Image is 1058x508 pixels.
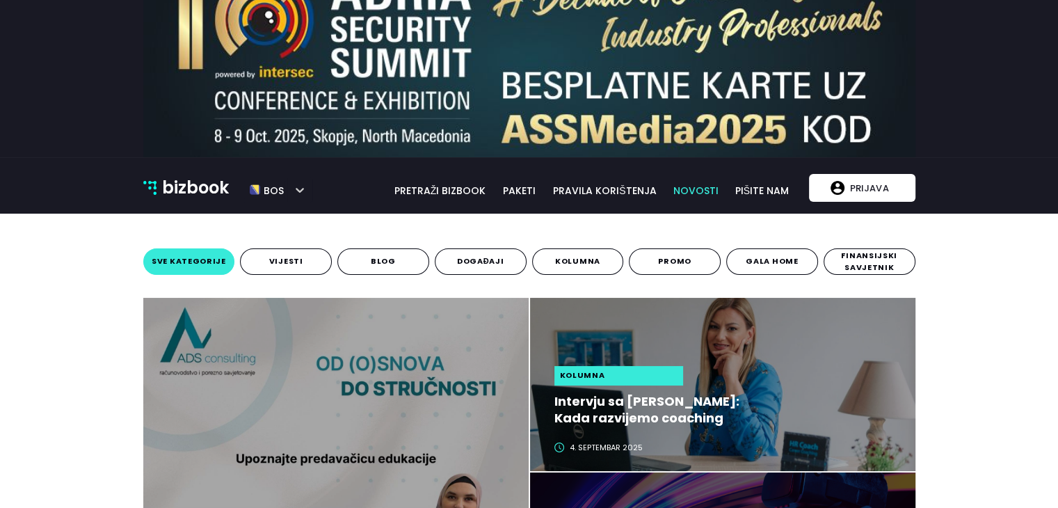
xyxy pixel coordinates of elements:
button: sve kategorije [143,248,235,275]
button: događaji [435,248,527,275]
a: pišite nam [727,183,797,198]
span: sve kategorije [152,255,226,267]
img: bos [250,179,260,202]
span: kolumna [560,370,605,381]
p: bizbook [162,175,229,201]
p: Prijava [844,175,893,201]
a: pravila korištenja [544,183,665,198]
span: blog [371,255,396,267]
h2: Intervju sa [PERSON_NAME]: Kada razvijemo coaching kulturu, zaposlenici preuzimaju odgovornost i ... [554,393,762,427]
a: novosti [666,183,727,198]
a: bizbook [143,175,230,201]
img: bizbook [143,181,157,195]
h5: bos [260,179,284,197]
button: vijesti [240,248,332,275]
button: gala home [726,248,818,275]
span: finansijski savjetnik [828,250,911,274]
span: gala home [746,255,798,267]
a: pretraži bizbook [385,183,495,198]
button: kolumna [532,248,624,275]
img: account logo [831,181,844,195]
button: promo [629,248,721,275]
button: blog [337,248,429,275]
span: događaji [457,255,504,267]
a: Intervju sa [PERSON_NAME]: Kada razvijemo coaching kulturu, zaposlenici preuzimaju odgovornost i ... [554,393,901,427]
button: Prijava [809,174,915,202]
span: vijesti [269,255,303,267]
button: finansijski savjetnik [824,248,915,275]
span: kolumna [555,255,600,267]
span: clock-circle [554,443,564,452]
span: promo [658,255,691,267]
span: 4. septembar 2025 [570,442,643,454]
a: paketi [495,183,544,198]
